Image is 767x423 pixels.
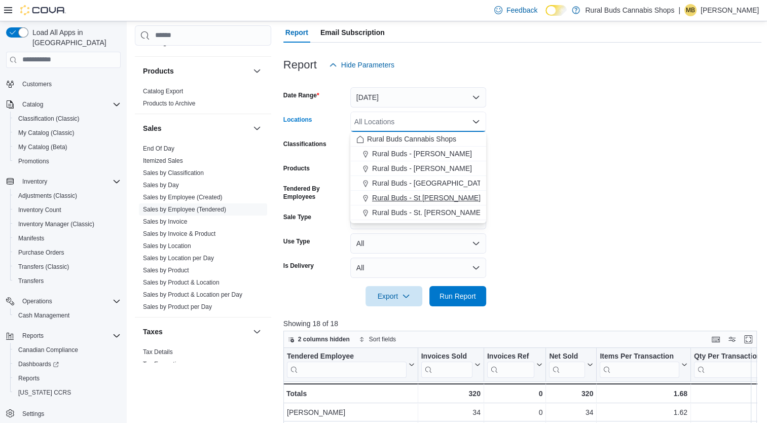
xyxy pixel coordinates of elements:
[143,242,191,250] a: Sales by Location
[18,98,121,111] span: Catalog
[350,132,486,147] button: Rural Buds Cannabis Shops
[143,242,191,250] span: Sales by Location
[283,164,310,172] label: Products
[18,129,75,137] span: My Catalog (Classic)
[350,132,486,220] div: Choose from the following options
[10,154,125,168] button: Promotions
[143,303,212,310] a: Sales by Product per Day
[2,294,125,308] button: Operations
[143,123,249,133] button: Sales
[143,348,173,356] a: Tax Details
[10,203,125,217] button: Inventory Count
[10,357,125,371] a: Dashboards
[143,327,163,337] h3: Taxes
[287,351,407,361] div: Tendered Employee
[143,278,220,287] span: Sales by Product & Location
[10,385,125,400] button: [US_STATE] CCRS
[742,333,754,345] button: Enter fullscreen
[143,348,173,356] span: Tax Details
[286,387,415,400] div: Totals
[18,78,56,90] a: Customers
[350,176,486,191] button: Rural Buds - [GEOGRAPHIC_DATA][PERSON_NAME]
[283,116,312,124] label: Locations
[421,387,480,400] div: 320
[143,279,220,286] a: Sales by Product & Location
[14,309,121,322] span: Cash Management
[18,206,61,214] span: Inventory Count
[341,60,394,70] span: Hide Parameters
[10,217,125,231] button: Inventory Manager (Classic)
[135,143,271,317] div: Sales
[350,233,486,254] button: All
[350,258,486,278] button: All
[14,261,73,273] a: Transfers (Classic)
[585,4,674,16] p: Rural Buds Cannabis Shops
[14,344,121,356] span: Canadian Compliance
[14,246,68,259] a: Purchase Orders
[283,319,762,329] p: Showing 18 of 18
[372,163,472,173] span: Rural Buds - [PERSON_NAME]
[14,204,121,216] span: Inventory Count
[14,127,121,139] span: My Catalog (Classic)
[549,351,585,377] div: Net Sold
[143,194,223,201] a: Sales by Employee (Created)
[18,408,48,420] a: Settings
[355,333,400,345] button: Sort fields
[143,206,226,213] a: Sales by Employee (Tendered)
[18,175,51,188] button: Inventory
[143,193,223,201] span: Sales by Employee (Created)
[22,178,47,186] span: Inventory
[14,113,84,125] a: Classification (Classic)
[18,389,71,397] span: [US_STATE] CCRS
[143,145,174,152] a: End Of Day
[726,333,738,345] button: Display options
[14,204,65,216] a: Inventory Count
[285,22,308,43] span: Report
[20,5,66,15] img: Cova
[10,126,125,140] button: My Catalog (Classic)
[143,266,189,274] span: Sales by Product
[487,351,534,361] div: Invoices Ref
[10,343,125,357] button: Canadian Compliance
[600,351,679,377] div: Items Per Transaction
[10,112,125,126] button: Classification (Classic)
[14,246,121,259] span: Purchase Orders
[545,5,567,16] input: Dark Mode
[251,122,263,134] button: Sales
[143,303,212,311] span: Sales by Product per Day
[18,374,40,382] span: Reports
[710,333,722,345] button: Keyboard shortcuts
[143,267,189,274] a: Sales by Product
[283,185,346,201] label: Tendered By Employees
[350,161,486,176] button: Rural Buds - [PERSON_NAME]
[143,99,195,108] span: Products to Archive
[143,291,242,298] a: Sales by Product & Location per Day
[429,286,486,306] button: Run Report
[694,351,766,377] div: Qty Per Transaction
[10,274,125,288] button: Transfers
[2,97,125,112] button: Catalog
[10,260,125,274] button: Transfers (Classic)
[10,189,125,203] button: Adjustments (Classic)
[143,66,249,76] button: Products
[287,351,415,377] button: Tendered Employee
[372,178,546,188] span: Rural Buds - [GEOGRAPHIC_DATA][PERSON_NAME]
[600,351,687,377] button: Items Per Transaction
[2,329,125,343] button: Reports
[251,326,263,338] button: Taxes
[372,149,472,159] span: Rural Buds - [PERSON_NAME]
[549,351,585,361] div: Net Sold
[18,360,59,368] span: Dashboards
[10,308,125,323] button: Cash Management
[18,220,94,228] span: Inventory Manager (Classic)
[14,372,44,384] a: Reports
[298,335,350,343] span: 2 columns hidden
[14,275,48,287] a: Transfers
[18,295,56,307] button: Operations
[421,406,480,418] div: 34
[18,263,69,271] span: Transfers (Classic)
[350,87,486,108] button: [DATE]
[14,113,121,125] span: Classification (Classic)
[18,143,67,151] span: My Catalog (Beta)
[684,4,697,16] div: Michelle Brusse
